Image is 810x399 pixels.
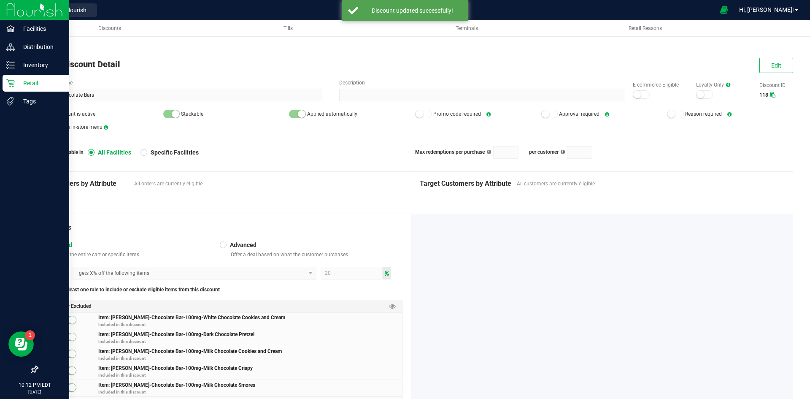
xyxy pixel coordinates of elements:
[55,124,103,130] span: On the in-store menu
[98,347,282,354] span: Item: [PERSON_NAME]-Chocolate Bar-100mg-Milk Chocolate Cookies and Cream
[98,313,285,320] span: Item: [PERSON_NAME]-Chocolate Bar-100mg-White Chocolate Cookies and Cream
[6,61,15,69] inline-svg: Inventory
[98,338,402,345] p: Included in this discount
[307,111,357,117] span: Applied automatically
[529,149,559,155] span: per customer
[15,96,65,106] p: Tags
[37,79,322,87] label: Discount Name
[456,25,478,31] span: Terminals
[98,364,253,371] span: Item: [PERSON_NAME]-Chocolate Bar-100mg-Milk Chocolate Crispy
[45,251,220,258] p: Discount the entire cart or specific items
[629,25,662,31] span: Retail Reasons
[98,381,255,388] span: Item: [PERSON_NAME]-Chocolate Bar-100mg-Milk Chocolate Smores
[739,6,794,13] span: Hi, [PERSON_NAME]!
[98,355,402,361] p: Included in this discount
[15,78,65,88] p: Retail
[98,330,254,337] span: Item: [PERSON_NAME]-Chocolate Bar-100mg-Dark Chocolate Pretzel
[147,149,199,156] span: Specific Facilities
[94,149,131,156] span: All Facilities
[37,59,120,69] span: Retail Discount Detail
[363,6,462,15] div: Discount updated successfully!
[227,251,402,258] p: Offer a deal based on what the customer purchases
[696,81,751,89] label: Loyalty Only
[633,81,688,89] label: E-commerce Eligible
[420,179,513,189] span: Target Customers by Attribute
[433,111,481,117] span: Promo code required
[517,180,785,187] span: All customers are currently eligible
[38,300,402,312] div: Included or Excluded
[759,58,793,73] button: Edit
[98,372,402,378] p: Included in this discount
[15,42,65,52] p: Distribution
[37,179,130,189] span: Target Orders by Attribute
[98,25,121,31] span: Discounts
[389,302,396,310] span: Preview
[8,331,34,357] iframe: Resource center
[4,381,65,389] p: 10:12 PM EDT
[37,286,220,293] span: Please add at least one rule to include or exclude eligible items from this discount
[15,24,65,34] p: Facilities
[6,43,15,51] inline-svg: Distribution
[715,2,734,18] span: Open Ecommerce Menu
[98,389,402,395] p: Included in this discount
[134,180,402,187] span: All orders are currently eligible
[6,24,15,33] inline-svg: Facilities
[685,111,722,117] span: Reason required
[15,60,65,70] p: Inventory
[283,25,293,31] span: Tills
[37,223,402,233] div: The Details
[771,62,781,69] span: Edit
[759,81,793,89] label: Discount ID
[339,79,624,87] label: Description
[25,330,35,340] iframe: Resource center unread badge
[559,111,599,117] span: Approval required
[98,321,402,328] p: Included in this discount
[6,79,15,87] inline-svg: Retail
[181,111,203,117] span: Stackable
[4,389,65,395] p: [DATE]
[759,92,768,98] span: 118
[415,149,485,155] span: Max redemptions per purchase
[6,97,15,106] inline-svg: Tags
[55,111,95,117] span: Discount is active
[227,241,256,249] span: Advanced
